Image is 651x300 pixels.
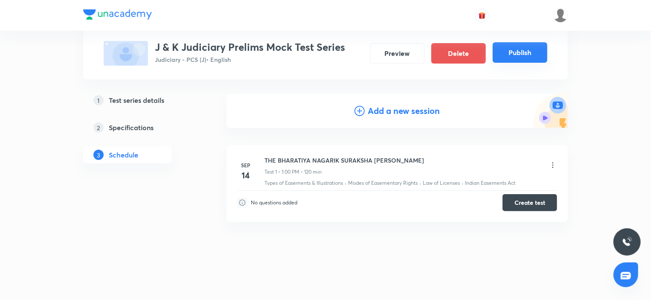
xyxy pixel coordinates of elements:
p: Law of Licenses [423,179,460,187]
h4: 14 [237,169,254,182]
button: Delete [431,43,486,64]
h5: Specifications [109,122,154,133]
a: 2Specifications [83,119,199,136]
p: Judiciary - PCS (J) • English [155,55,345,64]
h6: Sep [237,161,254,169]
img: Add [534,94,568,128]
img: infoIcon [237,198,247,208]
h5: Test series details [109,95,164,105]
button: Create test [503,194,557,211]
p: 1 [93,95,104,105]
p: Indian Easements Act [465,179,515,187]
img: ttu [622,237,632,247]
div: · [345,179,346,187]
p: Types of Easements & Illustrations [264,179,343,187]
p: Modes of Easementary Rights [348,179,418,187]
img: fallback-thumbnail.png [104,41,148,66]
button: avatar [475,9,489,22]
a: 1Test series details [83,92,199,109]
div: · [419,179,421,187]
h5: Schedule [109,150,138,160]
button: Publish [493,42,547,63]
h4: Add a new session [368,105,440,117]
a: Company Logo [83,9,152,22]
img: Green Vr [553,8,568,23]
h3: J & K Judiciary Prelims Mock Test Series [155,41,345,53]
button: Preview [370,43,424,64]
p: Test 1 • 1:00 PM • 120 min [264,168,322,176]
img: avatar [478,12,486,19]
h6: THE BHARATIYA NAGARIK SURAKSHA [PERSON_NAME] [264,156,424,165]
p: 2 [93,122,104,133]
p: 3 [93,150,104,160]
p: No questions added [251,199,297,207]
img: Company Logo [83,9,152,20]
div: · [462,179,463,187]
